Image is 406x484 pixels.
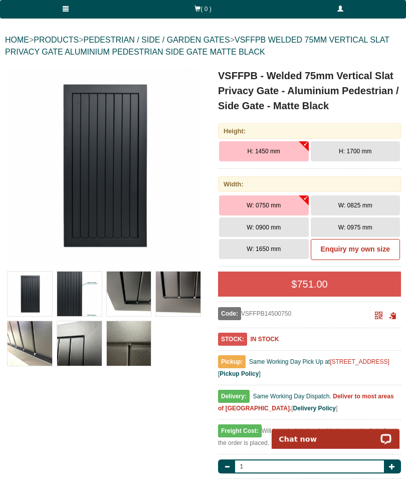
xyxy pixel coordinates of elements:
[218,358,389,377] span: Same Working Day Pick Up at [ ]
[339,148,371,155] span: H: 1700 mm
[8,272,52,316] img: VSFFPB - Welded 75mm Vertical Slat Privacy Gate - Aluminium Pedestrian / Side Gate - Matte Black
[107,321,151,366] img: VSFFPB - Welded 75mm Vertical Slat Privacy Gate - Aluminium Pedestrian / Side Gate - Matte Black
[57,272,102,316] img: VSFFPB - Welded 75mm Vertical Slat Privacy Gate - Aluminium Pedestrian / Side Gate - Matte Black
[219,141,309,161] button: H: 1450 mm
[247,224,281,231] span: W: 0900 mm
[218,425,401,454] div: Will be calculated and added automatically before the order is placed.
[5,36,29,44] a: HOME
[218,307,370,320] div: VSFFPB14500750
[218,176,401,192] div: Width:
[338,202,372,209] span: W: 0825 mm
[321,245,390,253] b: Enquiry my own size
[218,424,262,437] span: Freight Cost:
[297,279,327,290] span: 751.00
[311,217,400,237] button: W: 0975 mm
[311,141,400,161] button: H: 1700 mm
[57,321,102,366] img: VSFFPB - Welded 75mm Vertical Slat Privacy Gate - Aluminium Pedestrian / Side Gate - Matte Black
[330,358,389,365] a: [STREET_ADDRESS]
[247,202,281,209] span: W: 0750 mm
[5,36,389,56] a: VSFFPB WELDED 75MM VERTICAL SLAT PRIVACY GATE ALUMINIUM PEDESTRIAN SIDE GATE MATTE BLACK
[218,355,246,368] span: Pickup:
[293,405,336,412] a: Delivery Policy
[265,417,406,449] iframe: LiveChat chat widget
[8,321,52,366] img: VSFFPB - Welded 75mm Vertical Slat Privacy Gate - Aluminium Pedestrian / Side Gate - Matte Black
[83,36,230,44] a: PEDESTRIAN / SIDE / GARDEN GATES
[220,370,259,377] a: Pickup Policy
[5,24,401,68] div: > > >
[218,68,401,113] h1: VSFFPB - Welded 75mm Vertical Slat Privacy Gate - Aluminium Pedestrian / Side Gate - Matte Black
[311,195,400,215] button: W: 0825 mm
[34,36,79,44] a: PRODUCTS
[218,333,247,346] span: STOCK:
[219,195,309,215] button: W: 0750 mm
[375,313,382,320] a: Click to enlarge and scan to share.
[389,312,396,320] span: Click to copy the URL
[247,246,281,253] span: W: 1650 mm
[219,239,309,259] button: W: 1650 mm
[107,272,151,316] img: VSFFPB - Welded 75mm Vertical Slat Privacy Gate - Aluminium Pedestrian / Side Gate - Matte Black
[218,272,401,297] div: $
[218,123,401,139] div: Height:
[311,239,400,260] a: Enquiry my own size
[248,148,280,155] span: H: 1450 mm
[250,336,279,343] b: IN STOCK
[218,390,401,420] div: [ ]
[156,272,200,316] img: VSFFPB - Welded 75mm Vertical Slat Privacy Gate - Aluminium Pedestrian / Side Gate - Matte Black
[218,393,394,412] b: Deliver to most areas of [GEOGRAPHIC_DATA].
[218,390,250,403] span: Delivery:
[6,68,202,264] img: VSFFPB - Welded 75mm Vertical Slat Privacy Gate - Aluminium Pedestrian / Side Gate - Matte Black ...
[253,393,331,400] span: Same Working Day Dispatch.
[218,307,241,320] span: Code:
[219,217,309,237] button: W: 0900 mm
[338,224,372,231] span: W: 0975 mm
